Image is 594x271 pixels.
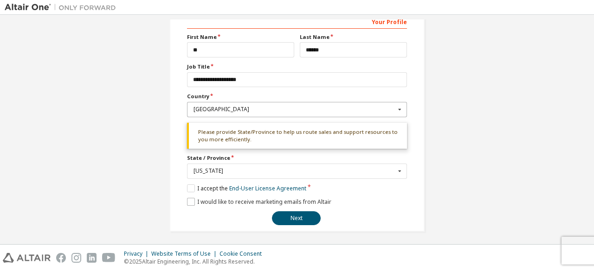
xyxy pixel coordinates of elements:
div: Your Profile [187,14,407,29]
div: [US_STATE] [194,168,395,174]
div: Website Terms of Use [151,250,220,258]
button: Next [272,211,321,225]
img: instagram.svg [71,253,81,263]
label: State / Province [187,154,407,162]
label: I accept the [187,184,306,192]
label: Job Title [187,63,407,70]
a: End-User License Agreement [229,184,306,192]
img: altair_logo.svg [3,253,51,263]
img: Altair One [5,3,121,12]
img: linkedin.svg [87,253,97,263]
div: Privacy [124,250,151,258]
img: youtube.svg [102,253,116,263]
div: Cookie Consent [220,250,267,258]
label: Country [187,93,407,100]
div: Please provide State/Province to help us route sales and support resources to you more efficiently. [187,123,407,149]
div: [GEOGRAPHIC_DATA] [194,107,395,112]
label: First Name [187,33,294,41]
p: © 2025 Altair Engineering, Inc. All Rights Reserved. [124,258,267,265]
label: I would like to receive marketing emails from Altair [187,198,331,206]
label: Last Name [300,33,407,41]
img: facebook.svg [56,253,66,263]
